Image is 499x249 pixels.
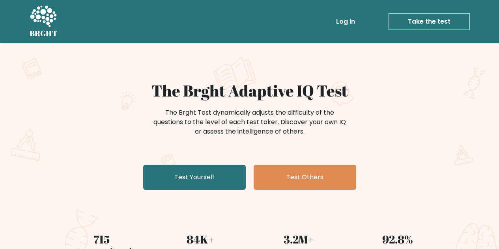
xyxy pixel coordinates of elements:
[333,14,358,30] a: Log in
[254,165,356,190] a: Test Others
[254,231,344,247] div: 3.2M+
[143,165,246,190] a: Test Yourself
[57,81,442,100] h1: The Brght Adaptive IQ Test
[30,3,58,40] a: BRGHT
[30,29,58,38] h5: BRGHT
[156,231,245,247] div: 84K+
[389,13,470,30] a: Take the test
[353,231,442,247] div: 92.8%
[151,108,348,136] div: The Brght Test dynamically adjusts the difficulty of the questions to the level of each test take...
[57,231,146,247] div: 715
